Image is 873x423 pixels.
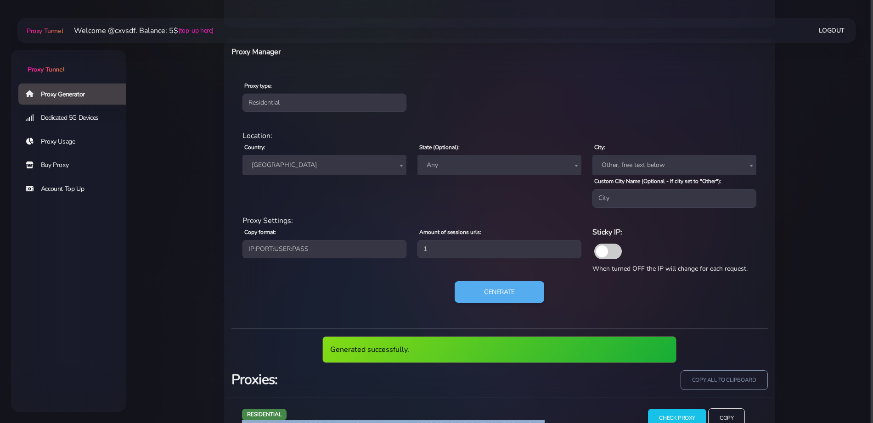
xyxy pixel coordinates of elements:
a: Account Top Up [18,178,133,200]
a: Proxy Tunnel [25,23,63,38]
span: residential [242,409,287,420]
span: United Kingdom [242,155,406,175]
span: Other, free text below [592,155,756,175]
button: Generate [455,281,544,303]
h3: Proxies: [231,370,494,389]
a: Proxy Tunnel [11,50,126,74]
span: When turned OFF the IP will change for each request. [592,264,748,273]
label: State (Optional): [419,143,460,151]
label: Country: [244,143,265,151]
a: Logout [819,22,845,39]
div: Proxy Settings: [237,215,762,226]
label: Copy format: [244,228,276,236]
input: City [592,189,756,207]
span: Other, free text below [598,159,751,172]
span: Any [423,159,576,172]
label: Amount of sessions urls: [419,228,481,236]
div: Generated successfully. [322,336,676,363]
h6: Proxy Manager [231,46,540,58]
span: Proxy Tunnel [28,65,64,74]
label: Proxy type: [244,82,272,90]
h6: Sticky IP: [592,226,756,238]
div: Location: [237,130,762,141]
span: Any [417,155,581,175]
a: Buy Proxy [18,155,133,176]
span: Proxy Tunnel [27,27,63,35]
iframe: Webchat Widget [828,378,862,412]
label: Custom City Name (Optional - If city set to "Other"): [594,177,721,185]
a: Dedicated 5G Devices [18,107,133,128]
li: Welcome @cxvsdf. Balance: 5$ [63,25,214,36]
a: (top-up here) [178,26,214,35]
label: City: [594,143,605,151]
input: copy all to clipboard [681,370,768,390]
a: Proxy Generator [18,83,133,105]
span: United Kingdom [248,159,401,172]
a: Proxy Usage [18,131,133,152]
